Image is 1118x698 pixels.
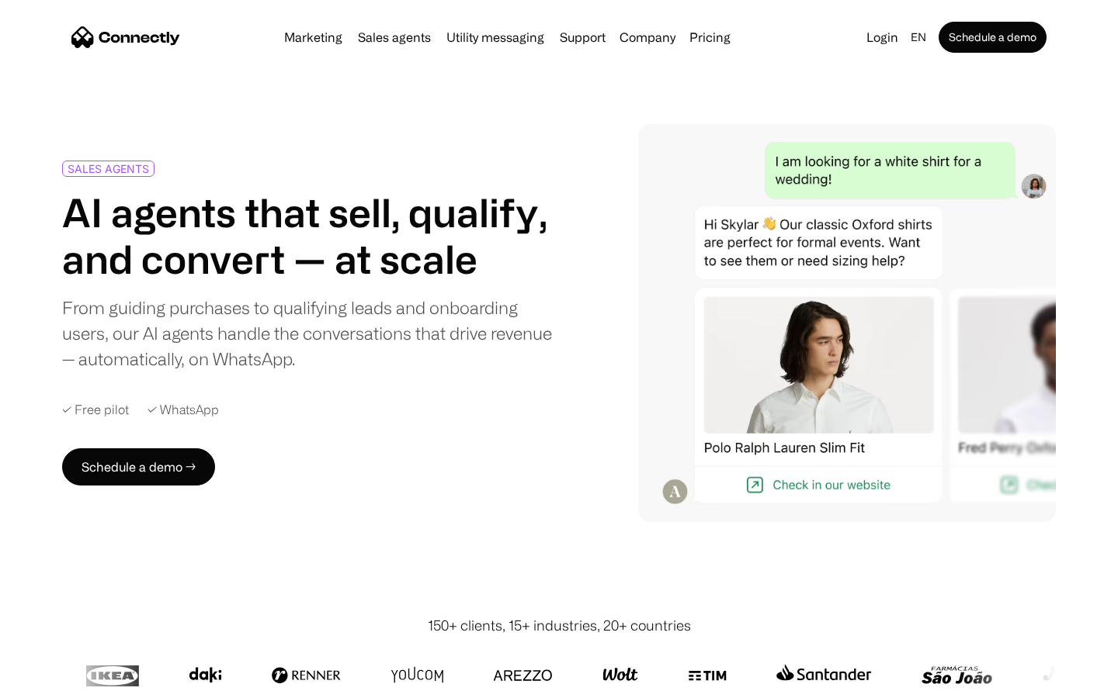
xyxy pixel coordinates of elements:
[62,448,215,485] a: Schedule a demo →
[16,669,93,693] aside: Language selected: English
[62,295,553,371] div: From guiding purchases to qualifying leads and onboarding users, our AI agents handle the convers...
[278,31,349,43] a: Marketing
[911,26,926,48] div: en
[440,31,550,43] a: Utility messaging
[683,31,737,43] a: Pricing
[904,26,936,48] div: en
[62,403,129,417] div: ✓ Free pilot
[71,26,180,49] a: home
[352,31,437,43] a: Sales agents
[68,163,149,174] div: SALES AGENTS
[939,22,1047,53] a: Schedule a demo
[554,31,612,43] a: Support
[62,189,553,282] h1: AI agents that sell, qualify, and convert — at scale
[148,403,219,417] div: ✓ WhatsApp
[860,26,904,48] a: Login
[620,26,675,48] div: Company
[615,26,680,48] div: Company
[428,615,691,636] div: 150+ clients, 15+ industries, 20+ countries
[31,671,93,693] ul: Language list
